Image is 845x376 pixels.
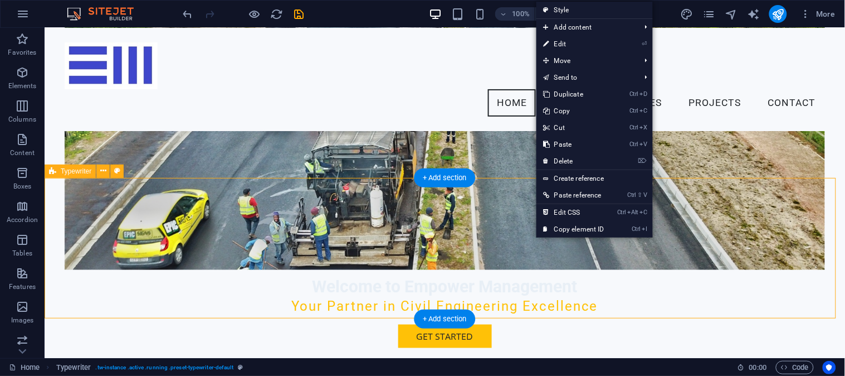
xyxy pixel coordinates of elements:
[638,191,643,199] i: ⇧
[536,86,611,103] a: CtrlDDuplicate
[628,191,637,199] i: Ctrl
[781,361,809,374] span: Code
[7,215,38,224] p: Accordion
[9,361,40,374] a: Click to cancel selection. Double-click to open Pages
[56,361,91,374] span: Click to select. Double-click to edit
[536,221,611,238] a: CtrlICopy element ID
[747,7,760,21] button: text_generator
[680,7,693,21] button: design
[13,182,32,191] p: Boxes
[776,361,814,374] button: Code
[796,5,840,23] button: More
[823,361,836,374] button: Usercentrics
[536,36,611,52] a: ⏎Edit
[536,52,636,69] span: Move
[618,209,627,216] i: Ctrl
[642,40,647,47] i: ⏎
[725,8,737,21] i: Navigator
[629,124,638,131] i: Ctrl
[512,7,530,21] h6: 100%
[639,90,647,98] i: D
[629,90,638,98] i: Ctrl
[292,7,306,21] button: save
[238,364,243,370] i: This element is a customizable preset
[11,316,34,325] p: Images
[627,209,638,216] i: Alt
[271,8,284,21] i: Reload page
[8,115,36,124] p: Columns
[629,141,638,148] i: Ctrl
[10,148,35,157] p: Content
[629,107,638,114] i: Ctrl
[536,204,611,221] a: CtrlAltCEdit CSS
[536,69,636,86] a: Send to
[639,107,647,114] i: C
[639,209,647,216] i: C
[64,7,148,21] img: Editor Logo
[536,19,636,36] span: Add content
[414,310,476,329] div: + Add section
[96,361,234,374] span: . tw-instance .active .running .preset-typewriter-default
[12,249,32,258] p: Tables
[536,119,611,136] a: CtrlXCut
[181,7,194,21] button: undo
[536,187,611,204] a: Ctrl⇧VPaste reference
[414,168,476,187] div: + Add section
[702,7,716,21] button: pages
[61,168,91,175] span: Typewriter
[757,363,759,372] span: :
[702,8,715,21] i: Pages (Ctrl+Alt+S)
[495,7,535,21] button: 100%
[536,153,611,170] a: ⌦Delete
[8,81,37,90] p: Elements
[771,8,784,21] i: Publish
[536,2,653,18] a: Style
[536,170,653,187] a: Create reference
[536,136,611,153] a: CtrlVPaste
[800,8,836,20] span: More
[680,8,693,21] i: Design (Ctrl+Alt+Y)
[639,141,647,148] i: V
[8,48,36,57] p: Favorites
[536,103,611,119] a: CtrlCCopy
[182,8,194,21] i: Undo: change_data (Ctrl+Z)
[270,7,284,21] button: reload
[749,361,766,374] span: 00 00
[56,361,243,374] nav: breadcrumb
[642,225,647,233] i: I
[737,361,767,374] h6: Session time
[747,8,760,21] i: AI Writer
[644,191,647,199] i: V
[632,225,641,233] i: Ctrl
[725,7,738,21] button: navigator
[638,157,647,165] i: ⌦
[769,5,787,23] button: publish
[639,124,647,131] i: X
[9,282,36,291] p: Features
[248,7,261,21] button: Click here to leave preview mode and continue editing
[293,8,306,21] i: Save (Ctrl+S)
